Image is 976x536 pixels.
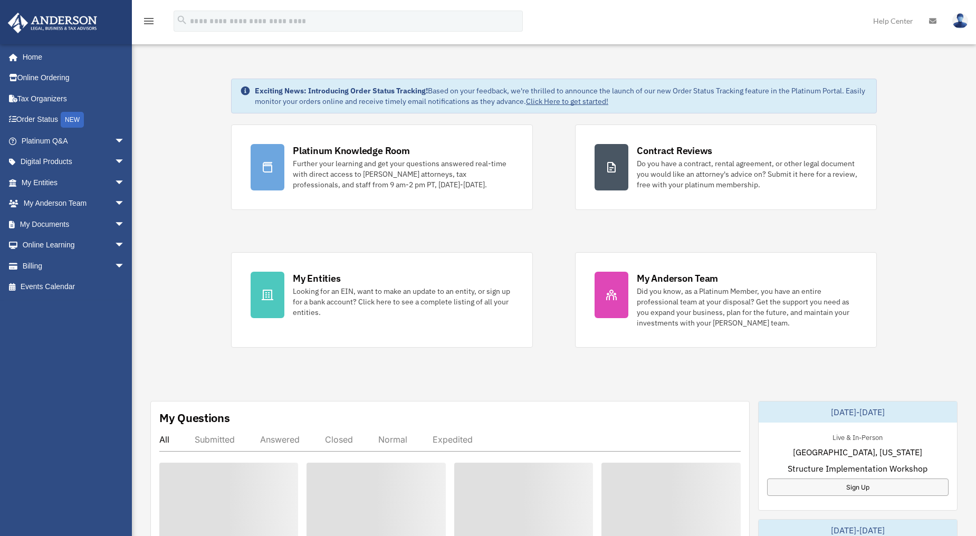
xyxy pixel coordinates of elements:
span: Structure Implementation Workshop [788,462,927,475]
i: search [176,14,188,26]
a: Platinum Q&Aarrow_drop_down [7,130,141,151]
a: Online Learningarrow_drop_down [7,235,141,256]
div: Contract Reviews [637,144,712,157]
a: Digital Productsarrow_drop_down [7,151,141,173]
a: Sign Up [767,478,949,496]
span: arrow_drop_down [114,151,136,173]
a: Platinum Knowledge Room Further your learning and get your questions answered real-time with dire... [231,125,533,210]
a: Tax Organizers [7,88,141,109]
a: Order StatusNEW [7,109,141,131]
span: arrow_drop_down [114,193,136,215]
div: Closed [325,434,353,445]
span: arrow_drop_down [114,235,136,256]
a: My Anderson Teamarrow_drop_down [7,193,141,214]
div: Submitted [195,434,235,445]
a: Online Ordering [7,68,141,89]
a: menu [142,18,155,27]
a: Home [7,46,136,68]
span: arrow_drop_down [114,255,136,277]
div: NEW [61,112,84,128]
div: My Anderson Team [637,272,718,285]
a: Contract Reviews Do you have a contract, rental agreement, or other legal document you would like... [575,125,877,210]
div: Do you have a contract, rental agreement, or other legal document you would like an attorney's ad... [637,158,857,190]
a: Click Here to get started! [526,97,608,106]
i: menu [142,15,155,27]
span: [GEOGRAPHIC_DATA], [US_STATE] [793,446,922,458]
img: Anderson Advisors Platinum Portal [5,13,100,33]
div: Normal [378,434,407,445]
div: All [159,434,169,445]
a: My Entities Looking for an EIN, want to make an update to an entity, or sign up for a bank accoun... [231,252,533,348]
div: Looking for an EIN, want to make an update to an entity, or sign up for a bank account? Click her... [293,286,513,318]
div: [DATE]-[DATE] [759,401,958,423]
a: My Anderson Team Did you know, as a Platinum Member, you have an entire professional team at your... [575,252,877,348]
a: Events Calendar [7,276,141,298]
div: Did you know, as a Platinum Member, you have an entire professional team at your disposal? Get th... [637,286,857,328]
a: Billingarrow_drop_down [7,255,141,276]
a: My Documentsarrow_drop_down [7,214,141,235]
div: Expedited [433,434,473,445]
div: My Entities [293,272,340,285]
span: arrow_drop_down [114,172,136,194]
a: My Entitiesarrow_drop_down [7,172,141,193]
strong: Exciting News: Introducing Order Status Tracking! [255,86,428,95]
div: Platinum Knowledge Room [293,144,410,157]
div: Further your learning and get your questions answered real-time with direct access to [PERSON_NAM... [293,158,513,190]
img: User Pic [952,13,968,28]
div: Live & In-Person [824,431,891,442]
div: My Questions [159,410,230,426]
span: arrow_drop_down [114,130,136,152]
div: Answered [260,434,300,445]
span: arrow_drop_down [114,214,136,235]
div: Based on your feedback, we're thrilled to announce the launch of our new Order Status Tracking fe... [255,85,868,107]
